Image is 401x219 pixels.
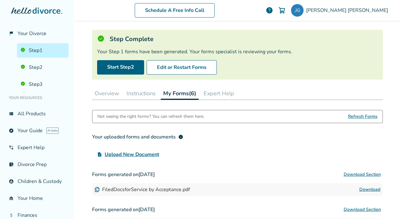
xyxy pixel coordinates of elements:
div: Not seeing the right forms? You can refresh them here. [97,110,204,123]
a: Start Step2 [97,60,144,75]
a: exploreYour GuideAI beta [5,123,69,138]
span: upload_file [97,152,102,157]
h3: Forms generated on [DATE] [92,168,383,181]
a: Schedule A Free Info Call [135,3,215,18]
span: Upload New Document [105,151,159,158]
button: My Forms(6) [161,87,199,100]
a: garage_homeYour Home [5,191,69,206]
img: Cart [278,7,286,14]
span: phone_in_talk [9,145,14,150]
img: Document [95,187,100,192]
div: Your uploaded forms and documents [92,133,183,141]
span: garage_home [9,196,14,201]
span: attach_money [9,213,14,218]
h5: Step Complete [110,35,154,43]
span: AI beta [46,128,59,134]
a: Step1 [17,43,69,58]
span: list_alt_check [9,162,14,167]
a: account_childChildren & Custody [5,174,69,189]
span: explore [9,128,14,133]
span: info [178,134,183,139]
button: Expert Help [201,87,237,100]
span: Refresh Forms [348,110,378,123]
div: Your Step 1 forms have been generated. Your forms specialist is reviewing your forms. [97,48,378,55]
a: flag_2Your Divorce [5,26,69,41]
iframe: Chat Widget [370,189,401,219]
button: Download Section [342,203,383,216]
span: account_child [9,179,14,184]
button: Edit or Restart Forms [147,60,217,75]
button: Overview [92,87,122,100]
a: view_listAll Products [5,107,69,121]
a: Download [359,186,380,193]
span: [PERSON_NAME] [PERSON_NAME] [306,7,391,14]
a: list_alt_checkDivorce Prep [5,157,69,172]
button: Download Section [342,168,383,181]
span: view_list [9,111,14,116]
li: Your Resources [5,91,69,104]
a: help [266,7,273,14]
button: Instructions [124,87,158,100]
img: jsgonzalez1123@gmail.com [291,4,304,17]
a: phone_in_talkExpert Help [5,140,69,155]
a: Step2 [17,60,69,75]
h3: Forms generated on [DATE] [92,203,383,216]
a: Step3 [17,77,69,91]
div: FiledDocsforService by Acceptance.pdf [95,186,190,193]
span: flag_2 [9,31,14,36]
span: Your Divorce [18,30,46,37]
